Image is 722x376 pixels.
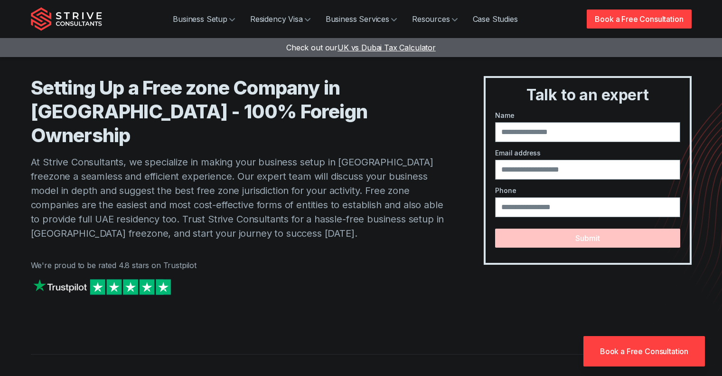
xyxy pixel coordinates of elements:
button: Submit [495,229,680,248]
img: Strive Consultants [31,7,102,31]
p: At Strive Consultants, we specialize in making your business setup in [GEOGRAPHIC_DATA] freezone ... [31,155,446,241]
label: Name [495,110,680,120]
span: UK vs Dubai Tax Calculator [338,43,436,52]
a: Resources [404,10,465,29]
a: Case Studies [465,10,525,29]
a: Business Services [318,10,404,29]
a: Book a Free Consultation [583,336,705,366]
p: We're proud to be rated 4.8 stars on Trustpilot [31,260,446,271]
a: Residency Visa [243,10,318,29]
a: Check out ourUK vs Dubai Tax Calculator [286,43,436,52]
h1: Setting Up a Free zone Company in [GEOGRAPHIC_DATA] - 100% Foreign Ownership [31,76,446,147]
label: Email address [495,148,680,158]
label: Phone [495,185,680,195]
img: Strive on Trustpilot [31,277,173,297]
a: Book a Free Consultation [587,10,691,29]
h3: Talk to an expert [489,86,685,105]
a: Business Setup [165,10,243,29]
